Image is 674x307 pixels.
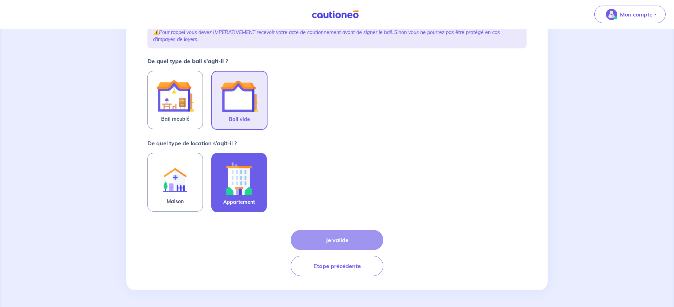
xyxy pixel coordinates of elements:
[147,58,228,65] strong: De quel type de bail s’agit-il ?
[147,139,237,147] p: De quel type de location s’agit-il ?
[167,197,184,206] span: Maison
[153,29,500,42] em: Pour rappel vous devez IMPÉRATIVEMENT recevoir votre acte de cautionnement avant de signer le bai...
[156,77,194,115] img: illu_furnished_lease.svg
[220,77,258,115] img: illu_empty_lease.svg
[291,256,383,276] button: Etape précédente
[620,10,653,19] p: Mon compte
[156,159,194,197] img: illu_rent.svg
[309,10,362,19] img: Cautioneo
[161,115,190,123] span: Bail meublé
[153,29,521,43] p: ⚠️
[223,198,255,206] span: Appartement
[220,159,258,198] img: illu_apartment.svg
[229,115,250,124] span: Bail vide
[606,9,617,20] img: illu_account_valid_menu.svg
[594,6,666,23] button: illu_account_valid_menu.svgMon compte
